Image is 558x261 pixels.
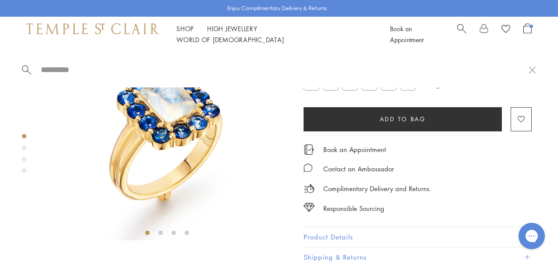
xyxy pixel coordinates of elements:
[227,4,327,13] p: Enjoy Complimentary Delivery & Returns
[380,114,426,124] span: Add to bag
[501,23,510,36] a: View Wishlist
[323,163,394,174] div: Contact an Ambassador
[176,23,370,45] nav: Main navigation
[514,220,549,252] iframe: Gorgias live chat messenger
[323,145,386,154] a: Book an Appointment
[26,23,159,34] img: Temple St. Clair
[304,145,314,155] img: icon_appointment.svg
[457,23,466,45] a: Search
[323,183,429,194] p: Complimentary Delivery and Returns
[22,132,26,180] div: Product gallery navigation
[523,23,532,45] a: Open Shopping Bag
[207,24,258,33] a: High JewelleryHigh Jewellery
[390,24,423,44] a: Book an Appointment
[176,24,194,33] a: ShopShop
[304,183,315,194] img: icon_delivery.svg
[304,203,315,212] img: icon_sourcing.svg
[323,203,384,214] div: Responsible Sourcing
[304,107,502,131] button: Add to bag
[176,35,284,44] a: World of [DEMOGRAPHIC_DATA]World of [DEMOGRAPHIC_DATA]
[304,227,532,247] button: Product Details
[304,163,312,172] img: MessageIcon-01_2.svg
